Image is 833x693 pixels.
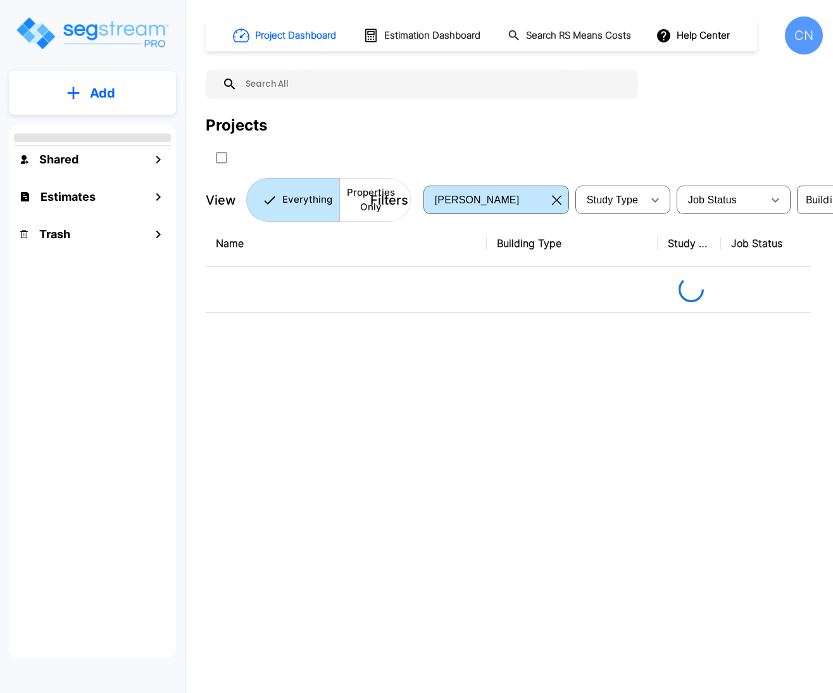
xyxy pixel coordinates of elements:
h1: Estimates [41,188,96,205]
div: Select [426,182,547,218]
th: Study Type [658,220,721,267]
span: Study Type [587,194,638,205]
input: Search All [237,70,632,99]
h1: Shared [39,151,78,168]
button: SelectAll [209,145,234,170]
div: Platform [246,178,411,222]
button: Properties Only [339,178,411,222]
div: CN [785,16,823,54]
button: Help Center [653,23,735,48]
div: Select [679,182,763,218]
h1: Project Dashboard [255,29,336,43]
button: Everything [246,178,340,222]
div: Select [578,182,642,218]
h1: Estimation Dashboard [384,29,480,43]
p: View [206,191,236,210]
th: Name [206,220,487,267]
button: Project Dashboard [228,22,343,49]
span: Job Status [688,194,737,205]
button: Estimation Dashboard [358,22,487,49]
img: Logo [15,15,170,51]
button: Search RS Means Costs [503,23,638,48]
h1: Trash [39,226,70,243]
button: Add [9,75,176,111]
div: Projects [206,114,267,137]
h1: Search RS Means Costs [526,29,631,43]
p: Properties Only [347,186,395,214]
p: Everything [282,193,332,207]
th: Building Type [487,220,658,267]
p: Add [90,84,115,103]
